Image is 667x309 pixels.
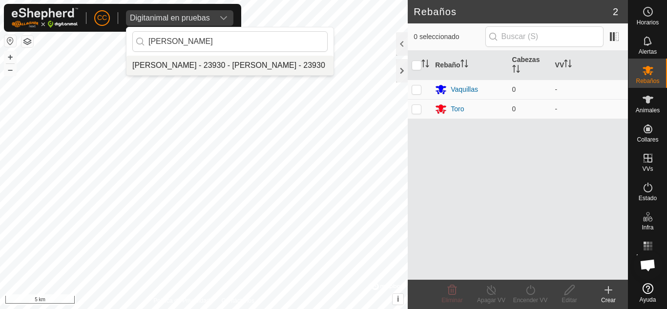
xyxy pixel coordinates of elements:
ul: Option List [126,56,333,75]
button: + [4,51,16,63]
div: Apagar VV [472,296,511,305]
th: Rebaño [431,51,508,80]
span: Horarios [637,20,659,25]
button: Restablecer Mapa [4,35,16,47]
a: Política de Privacidad [153,296,209,305]
div: Vaquillas [451,84,478,95]
span: 0 [512,105,516,113]
span: i [397,295,399,303]
a: Ayuda [628,279,667,307]
div: dropdown trigger [214,10,233,26]
div: Toro [451,104,464,114]
span: 0 seleccionado [414,32,485,42]
span: Digitanimal en pruebas [126,10,214,26]
div: Crear [589,296,628,305]
li: Felipe Roncero Roncero - 23930 [126,56,333,75]
div: [PERSON_NAME] - 23930 - [PERSON_NAME] - 23930 [132,60,325,71]
div: Editar [550,296,589,305]
input: Buscar por región, país, empresa o propiedad [132,31,328,52]
div: Encender VV [511,296,550,305]
a: Chat abierto [633,250,663,280]
p-sorticon: Activar para ordenar [564,61,572,69]
input: Buscar (S) [485,26,604,47]
button: i [393,294,403,305]
button: Capas del Mapa [21,36,33,47]
span: CC [97,13,107,23]
div: Digitanimal en pruebas [130,14,210,22]
h2: Rebaños [414,6,613,18]
p-sorticon: Activar para ordenar [421,61,429,69]
th: VV [551,51,628,80]
span: VVs [642,166,653,172]
span: 0 [512,85,516,93]
span: Ayuda [640,297,656,303]
span: Estado [639,195,657,201]
th: Cabezas [508,51,551,80]
a: Contáctenos [222,296,254,305]
img: Logo Gallagher [12,8,78,28]
span: Animales [636,107,660,113]
span: Eliminar [441,297,462,304]
span: Alertas [639,49,657,55]
button: – [4,64,16,76]
span: 2 [613,4,618,19]
span: Rebaños [636,78,659,84]
span: Mapa de Calor [631,254,665,266]
span: Infra [642,225,653,230]
p-sorticon: Activar para ordenar [460,61,468,69]
p-sorticon: Activar para ordenar [512,66,520,74]
td: - [551,80,628,99]
td: - [551,99,628,119]
span: Collares [637,137,658,143]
